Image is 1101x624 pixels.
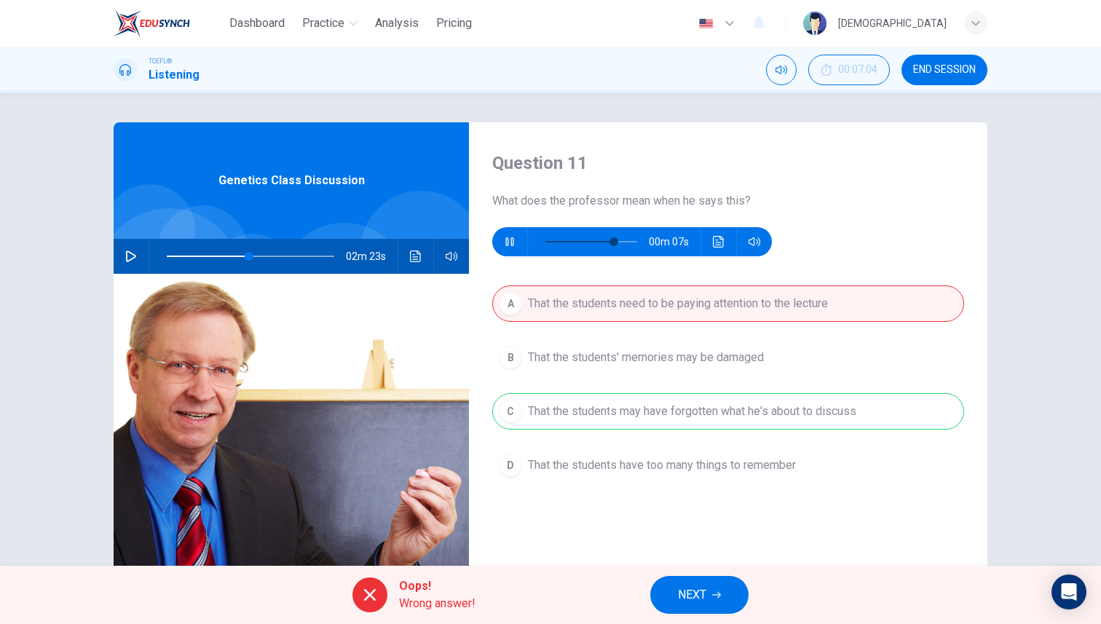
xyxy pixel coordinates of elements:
button: Click to see the audio transcription [404,239,427,274]
button: END SESSION [901,55,987,85]
span: Practice [302,15,344,32]
img: EduSynch logo [114,9,190,38]
span: TOEFL® [149,56,172,66]
button: Practice [296,10,363,36]
span: 00:07:04 [838,64,877,76]
span: Analysis [375,15,419,32]
a: EduSynch logo [114,9,224,38]
span: What does the professor mean when he says this? [492,192,964,210]
div: Open Intercom Messenger [1051,574,1086,609]
span: Genetics Class Discussion [218,172,365,189]
span: Wrong answer! [399,595,475,612]
button: NEXT [650,576,749,614]
div: Mute [766,55,797,85]
span: Dashboard [229,15,285,32]
img: en [697,18,715,29]
h4: Question 11 [492,151,964,175]
span: END SESSION [913,64,976,76]
div: Hide [808,55,890,85]
span: Oops! [399,577,475,595]
span: 00m 07s [649,227,701,256]
h1: Listening [149,66,200,84]
button: 00:07:04 [808,55,890,85]
button: Click to see the audio transcription [707,227,730,256]
div: [DEMOGRAPHIC_DATA] [838,15,947,32]
button: Pricing [430,10,478,36]
span: Pricing [436,15,472,32]
span: NEXT [678,585,706,605]
span: 02m 23s [346,239,398,274]
button: Analysis [369,10,425,36]
img: Profile picture [803,12,826,35]
button: Dashboard [224,10,291,36]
